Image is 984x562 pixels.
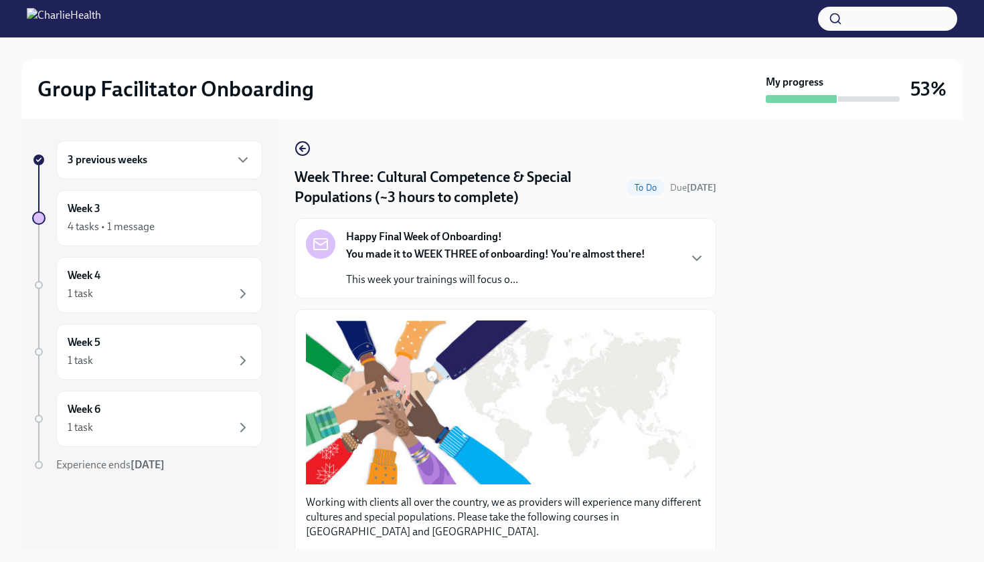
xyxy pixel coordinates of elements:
[627,183,665,193] span: To Do
[131,458,165,471] strong: [DATE]
[346,229,502,244] strong: Happy Final Week of Onboarding!
[68,219,155,234] div: 4 tasks • 1 message
[32,324,262,380] a: Week 51 task
[687,182,716,193] strong: [DATE]
[346,248,645,260] strong: You made it to WEEK THREE of onboarding! You're almost there!
[27,8,101,29] img: CharlieHealth
[910,77,947,101] h3: 53%
[670,181,716,194] span: September 29th, 2025 09:00
[68,201,100,216] h6: Week 3
[346,272,645,287] p: This week your trainings will focus o...
[56,458,165,471] span: Experience ends
[68,153,147,167] h6: 3 previous weeks
[68,268,100,283] h6: Week 4
[295,167,621,207] h4: Week Three: Cultural Competence & Special Populations (~3 hours to complete)
[306,320,705,484] button: Zoom image
[68,335,100,350] h6: Week 5
[32,391,262,447] a: Week 61 task
[766,75,823,90] strong: My progress
[306,495,705,539] p: Working with clients all over the country, we as providers will experience many different culture...
[670,182,716,193] span: Due
[32,190,262,246] a: Week 34 tasks • 1 message
[68,286,93,301] div: 1 task
[68,353,93,368] div: 1 task
[68,420,93,435] div: 1 task
[37,76,314,102] h2: Group Facilitator Onboarding
[68,402,100,417] h6: Week 6
[32,257,262,313] a: Week 41 task
[56,140,262,179] div: 3 previous weeks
